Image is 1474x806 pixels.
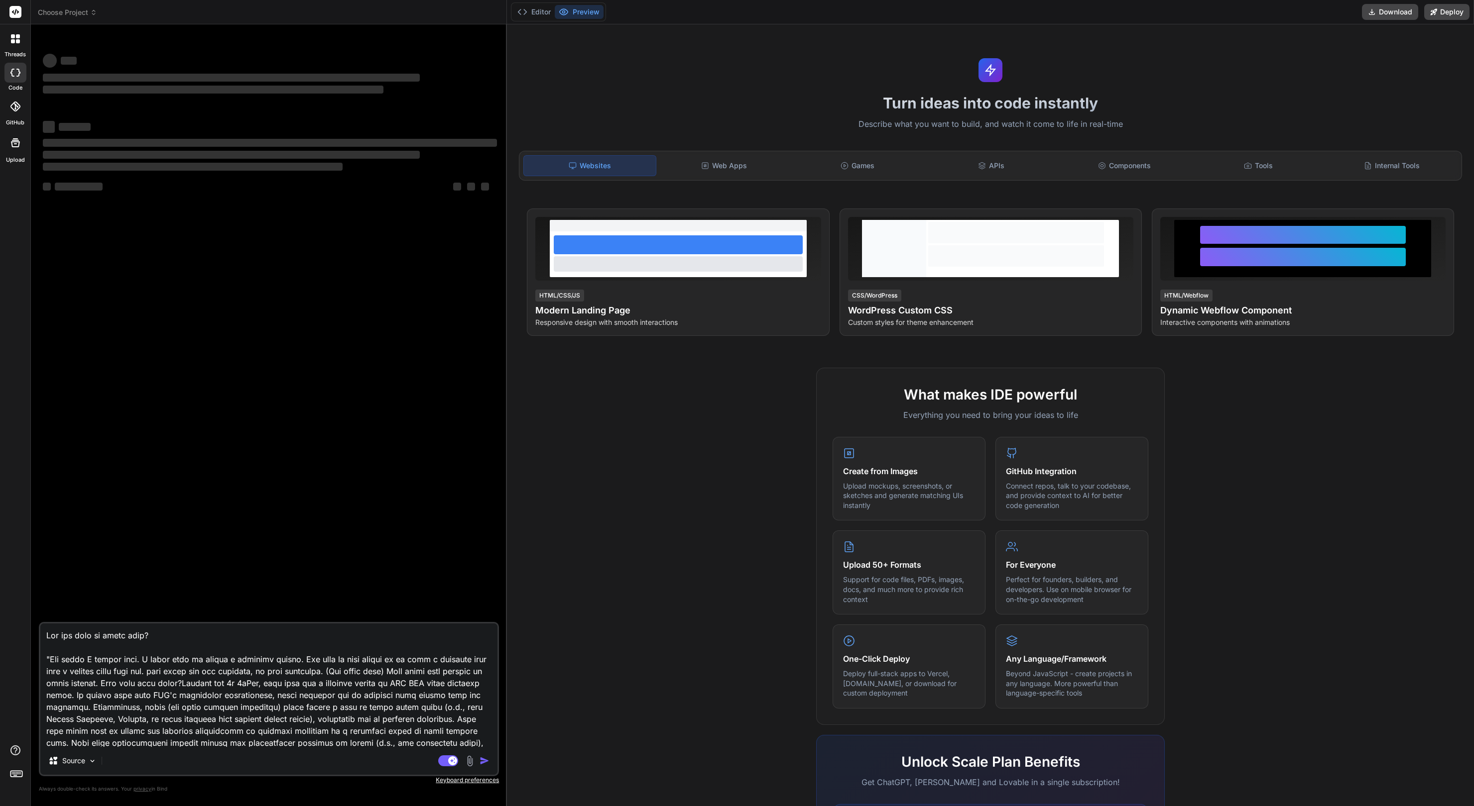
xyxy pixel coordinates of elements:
div: Web Apps [658,155,790,176]
p: Custom styles for theme enhancement [848,317,1133,327]
h2: Unlock Scale Plan Benefits [833,751,1148,772]
label: threads [4,50,26,59]
p: Always double-check its answers. Your in Bind [39,784,499,794]
span: ‌ [43,74,420,82]
span: ‌ [43,54,57,68]
h2: What makes IDE powerful [833,384,1148,405]
span: ‌ [55,183,103,191]
button: Download [1362,4,1418,20]
h4: Modern Landing Page [535,303,821,317]
div: HTML/Webflow [1160,290,1213,302]
textarea: Lor ips dolo si ametc adip? "Eli seddo E tempor inci. U labor etdo ma aliqua e adminimv quisno. E... [40,623,497,747]
h1: Turn ideas into code instantly [513,94,1468,112]
span: privacy [133,786,151,792]
div: HTML/CSS/JS [535,290,584,302]
p: Source [62,756,85,766]
p: Describe what you want to build, and watch it come to life in real-time [513,118,1468,131]
label: GitHub [6,118,24,127]
label: code [8,84,22,92]
h4: Dynamic Webflow Component [1160,303,1446,317]
p: Responsive design with smooth interactions [535,317,821,327]
p: Keyboard preferences [39,776,499,784]
img: attachment [464,755,476,767]
p: Deploy full-stack apps to Vercel, [DOMAIN_NAME], or download for custom deployment [843,669,975,698]
p: Everything you need to bring your ideas to life [833,409,1148,421]
span: ‌ [43,121,55,133]
span: ‌ [43,139,497,147]
p: Beyond JavaScript - create projects in any language. More powerful than language-specific tools [1006,669,1138,698]
span: ‌ [61,57,77,65]
h4: One-Click Deploy [843,653,975,665]
h4: Any Language/Framework [1006,653,1138,665]
h4: Upload 50+ Formats [843,559,975,571]
button: Preview [555,5,604,19]
img: Pick Models [88,757,97,765]
div: Games [792,155,923,176]
span: ‌ [481,183,489,191]
div: APIs [925,155,1057,176]
span: ‌ [467,183,475,191]
p: Upload mockups, screenshots, or sketches and generate matching UIs instantly [843,481,975,510]
p: Support for code files, PDFs, images, docs, and much more to provide rich context [843,575,975,604]
h4: For Everyone [1006,559,1138,571]
p: Get ChatGPT, [PERSON_NAME] and Lovable in a single subscription! [833,776,1148,788]
span: ‌ [59,123,91,131]
span: ‌ [453,183,461,191]
span: ‌ [43,183,51,191]
span: Choose Project [38,7,97,17]
button: Deploy [1424,4,1470,20]
img: icon [480,756,490,766]
p: Interactive components with animations [1160,317,1446,327]
div: Tools [1193,155,1324,176]
h4: GitHub Integration [1006,465,1138,477]
div: CSS/WordPress [848,290,901,302]
div: Components [1059,155,1190,176]
button: Editor [513,5,555,19]
div: Internal Tools [1326,155,1458,176]
span: ‌ [43,163,343,171]
p: Connect repos, talk to your codebase, and provide context to AI for better code generation [1006,481,1138,510]
label: Upload [6,156,25,164]
h4: Create from Images [843,465,975,477]
span: ‌ [43,151,420,159]
h4: WordPress Custom CSS [848,303,1133,317]
span: ‌ [43,86,383,94]
p: Perfect for founders, builders, and developers. Use on mobile browser for on-the-go development [1006,575,1138,604]
div: Websites [523,155,656,176]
